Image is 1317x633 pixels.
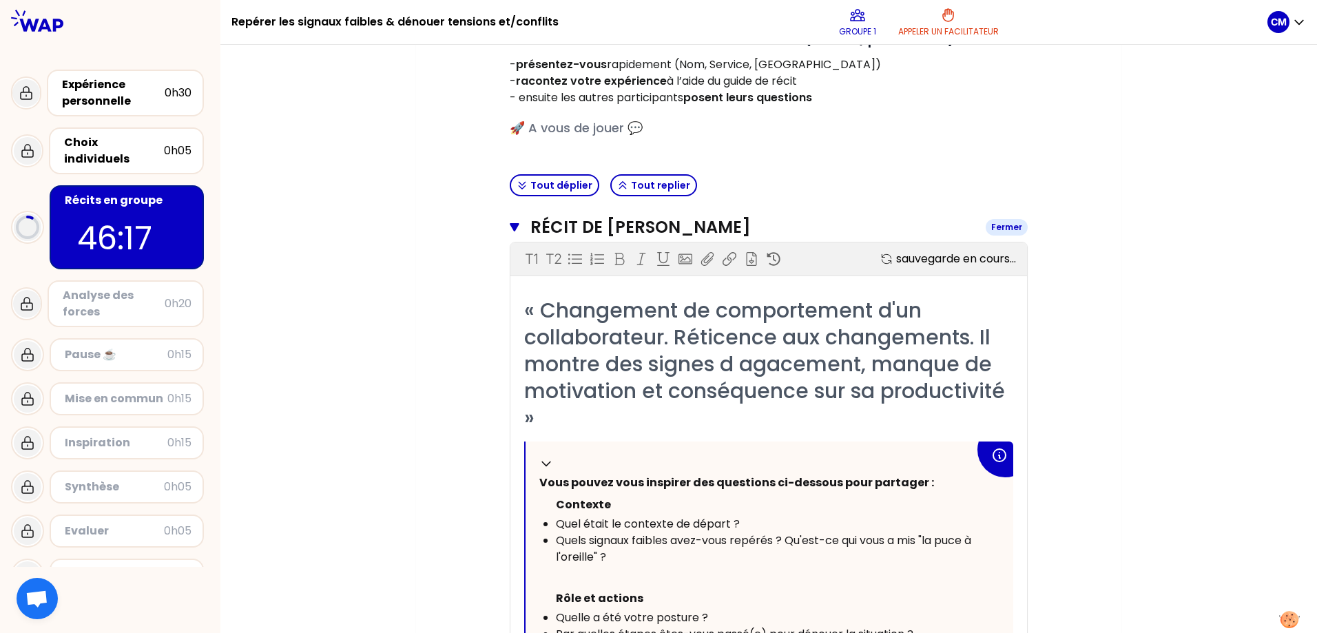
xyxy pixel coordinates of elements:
button: Tout replier [610,174,697,196]
div: Evaluer [65,523,164,539]
div: Fermer [986,219,1028,236]
p: T2 [546,249,561,269]
button: Récit de [PERSON_NAME]Fermer [510,216,1028,238]
div: 0h30 [165,85,191,101]
div: 0h15 [167,346,191,363]
span: Quelle a été votre posture ? [556,610,708,625]
div: 0h20 [165,295,191,312]
button: CM [1267,11,1306,33]
strong: racontez votre expérience [516,73,667,89]
strong: présentez-vous [516,56,607,72]
span: Quel était le contexte de départ ? [556,516,740,532]
div: Choix individuels [64,134,164,167]
span: Contexte [556,497,611,512]
p: T1 [525,249,538,269]
div: Analyse des forces [63,287,165,320]
span: Quels signaux faibles avez-vous repérés ? Qu'est-ce qui vous a mis "la puce à l'oreille" ? [556,532,974,565]
div: Récits en groupe [65,192,191,209]
div: 0h15 [167,391,191,407]
div: 0h05 [164,479,191,495]
button: Tout déplier [510,174,599,196]
p: sauvegarde en cours... [896,251,1016,267]
button: Appeler un facilitateur [893,1,1004,43]
h3: Récit de [PERSON_NAME] [530,216,975,238]
div: 0h05 [164,523,191,539]
p: CM [1271,15,1287,29]
p: - à l’aide du guide de récit [510,73,1028,90]
div: 0h05 [164,567,191,583]
p: - ensuite les autres participants [510,90,1028,106]
div: 0h05 [164,143,191,159]
div: Ouvrir le chat [17,578,58,619]
div: Conclusion [65,567,164,583]
div: 0h15 [167,435,191,451]
p: - rapidement (Nom, Service, [GEOGRAPHIC_DATA]) [510,56,1028,73]
span: Rôle et actions [556,590,643,606]
span: 🚀 A vous de jouer 💬 [510,119,643,136]
p: 46:17 [77,214,176,262]
div: Expérience personnelle [62,76,165,110]
div: Synthèse [65,479,164,495]
span: Vous pouvez vous inspirer des questions ci-dessous pour partager : [539,475,934,490]
div: Inspiration [65,435,167,451]
span: « Changement de comportement d'un collaborateur. Réticence aux changements. Il montre des signes ... [524,295,1010,433]
p: Appeler un facilitateur [898,26,999,37]
button: Groupe 1 [833,1,882,43]
strong: posent leurs questions [683,90,812,105]
div: Mise en commun [65,391,167,407]
div: Pause ☕️ [65,346,167,363]
p: Groupe 1 [839,26,876,37]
